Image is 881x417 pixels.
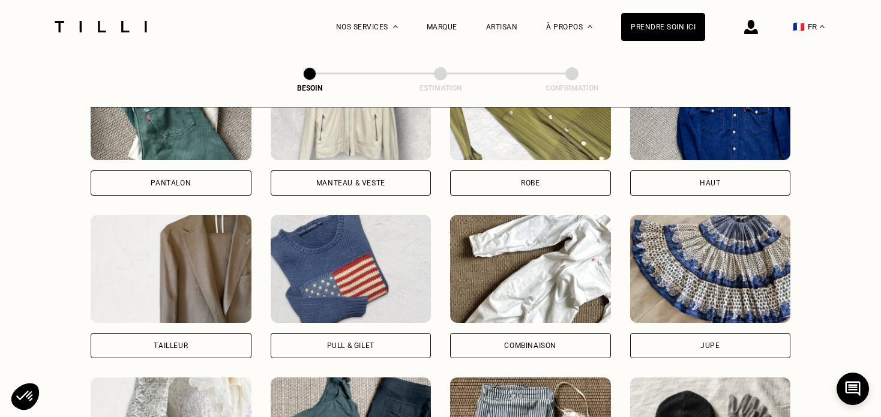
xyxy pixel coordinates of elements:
img: Tilli retouche votre Jupe [630,215,791,323]
img: Menu déroulant [393,25,398,28]
div: Estimation [380,84,501,92]
img: Menu déroulant à propos [588,25,592,28]
a: Prendre soin ici [621,13,705,41]
div: Manteau & Veste [316,179,385,187]
div: Pull & gilet [327,342,374,349]
div: Jupe [700,342,720,349]
div: Pantalon [151,179,191,187]
div: Confirmation [512,84,632,92]
img: Tilli retouche votre Pull & gilet [271,215,431,323]
span: 🇫🇷 [793,21,805,32]
div: Combinaison [504,342,556,349]
img: Logo du service de couturière Tilli [50,21,151,32]
img: Tilli retouche votre Tailleur [91,215,251,323]
div: Tailleur [154,342,188,349]
img: Tilli retouche votre Combinaison [450,215,611,323]
div: Besoin [250,84,370,92]
a: Artisan [486,23,518,31]
div: Robe [521,179,540,187]
img: menu déroulant [820,25,825,28]
img: icône connexion [744,20,758,34]
div: Haut [700,179,720,187]
a: Marque [427,23,457,31]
